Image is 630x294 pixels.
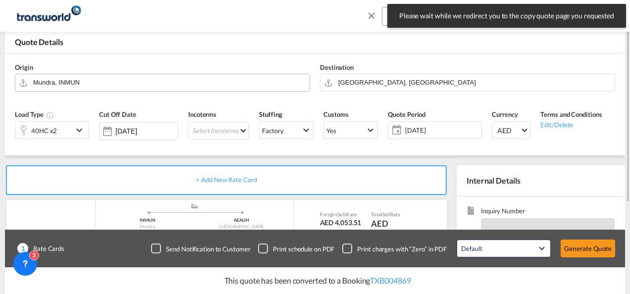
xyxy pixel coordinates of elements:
[195,224,289,230] div: [GEOGRAPHIC_DATA]
[357,244,447,253] div: Print charges with “Zero” in PDF
[219,275,411,286] p: This quote has been converted to a Booking
[366,7,382,31] span: icon-close
[46,111,54,119] md-icon: icon-information-outline
[371,218,420,242] div: AED 4,053.51
[259,121,314,139] md-select: Select Stuffing: Factory
[101,224,195,230] div: Mundra
[15,110,54,118] span: Load Type
[485,223,488,231] span: -
[259,110,282,118] span: Stuffing
[196,176,257,184] span: + Add New Rate Card
[323,121,378,139] md-select: Select Customs: Yes
[33,74,305,91] input: Search by Door/Port
[15,63,33,71] span: Origin
[540,110,602,118] span: Terms and Conditions
[396,11,617,21] span: Please wait while we redirect you to the copy quote page you requested
[370,276,411,285] a: TXB004869
[320,74,615,92] md-input-container: Abu Dhabi, AEAUH
[403,123,481,137] span: [DATE]
[73,124,88,136] md-icon: icon-chevron-down
[262,127,283,135] div: Factory
[101,217,195,224] div: INMUN
[15,121,89,139] div: 40HC x2icon-chevron-down
[151,244,250,253] md-checkbox: Checkbox No Ink
[258,244,334,253] md-checkbox: Checkbox No Ink
[195,217,289,224] div: AEAUH
[388,124,400,136] md-icon: icon-calendar
[188,110,216,118] span: Incoterms
[461,245,482,252] div: Default
[388,110,425,118] span: Quote Period
[382,211,390,217] span: Sell
[492,110,518,118] span: Currency
[405,126,479,135] span: [DATE]
[342,244,447,253] md-checkbox: Checkbox No Ink
[17,243,28,254] span: 1
[481,206,615,218] span: Inquiry Number
[6,165,447,195] div: + Add New Rate Card
[338,74,610,91] input: Search by Door/Port
[497,126,520,136] span: AED
[492,121,530,139] md-select: Select Currency: د.إ AEDUnited Arab Emirates Dirham
[561,240,615,257] button: Generate Quote
[337,211,346,217] span: Sell
[189,203,201,208] md-icon: assets/icons/custom/ship-fill.svg
[320,63,354,71] span: Destination
[366,10,377,21] md-icon: icon-close
[31,124,57,138] div: 40HC x2
[28,244,64,253] span: Rate Cards
[326,127,336,135] div: Yes
[320,211,362,218] div: Freight Rate
[5,37,625,52] div: Quote Details
[115,127,178,135] input: Select
[371,211,420,218] div: Total Rate
[15,74,310,92] md-input-container: Mundra, INMUN
[188,122,249,140] md-select: Select Incoterms
[323,110,348,118] span: Customs
[457,165,625,196] div: Internal Details
[273,244,334,253] div: Print schedule on PDF
[540,119,602,129] div: Edit/Delete
[99,110,136,118] span: Cut Off Date
[15,4,82,27] img: f753ae806dec11f0841701cdfdf085c0.png
[320,218,362,228] div: AED 4,053.51
[166,244,250,253] div: Send Notification to Customer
